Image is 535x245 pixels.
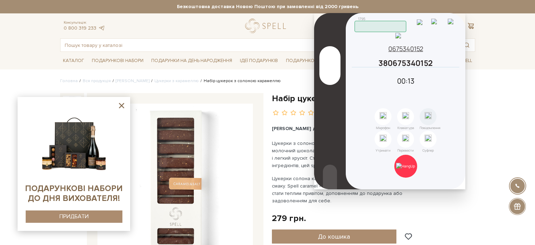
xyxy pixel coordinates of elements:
[64,25,96,31] a: 0 800 319 233
[245,19,289,33] a: logo
[60,55,87,66] a: Каталог
[60,78,78,84] a: Головна
[98,25,105,31] a: telegram
[272,213,306,224] div: 279 грн.
[459,39,475,51] button: Пошук товару у каталозі
[283,55,373,67] a: Подарункові набори вихователю
[60,39,459,51] input: Пошук товару у каталозі
[154,78,199,84] a: Цукерки з карамеллю
[272,93,475,104] h1: Набір цукерок з солоною карамеллю
[148,55,235,66] a: Подарунки на День народження
[237,55,281,66] a: Ідеї подарунків
[63,96,81,114] img: Набір цукерок з солоною карамеллю
[272,229,397,244] button: До кошика
[318,233,350,240] span: До кошика
[116,78,149,84] a: [PERSON_NAME]
[272,125,414,131] span: [PERSON_NAME] для гурманів, що люблять життя на смак
[60,4,475,10] strong: Безкоштовна доставка Новою Поштою при замовленні від 2000 гривень
[272,176,437,204] span: Цукерки солона карамель — для тих, хто віддає перевагу виразному смаку. Spell caramel — той самий...
[64,20,105,25] span: Консультація:
[89,55,146,66] a: Подарункові набори
[199,78,281,84] li: Набір цукерок з солоною карамеллю
[83,78,111,84] a: Вся продукція
[272,140,437,169] span: Цукерки з солоною карамеллю — сет, у якому зійшлося все: ніжний молочний шоколад, характерна соло...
